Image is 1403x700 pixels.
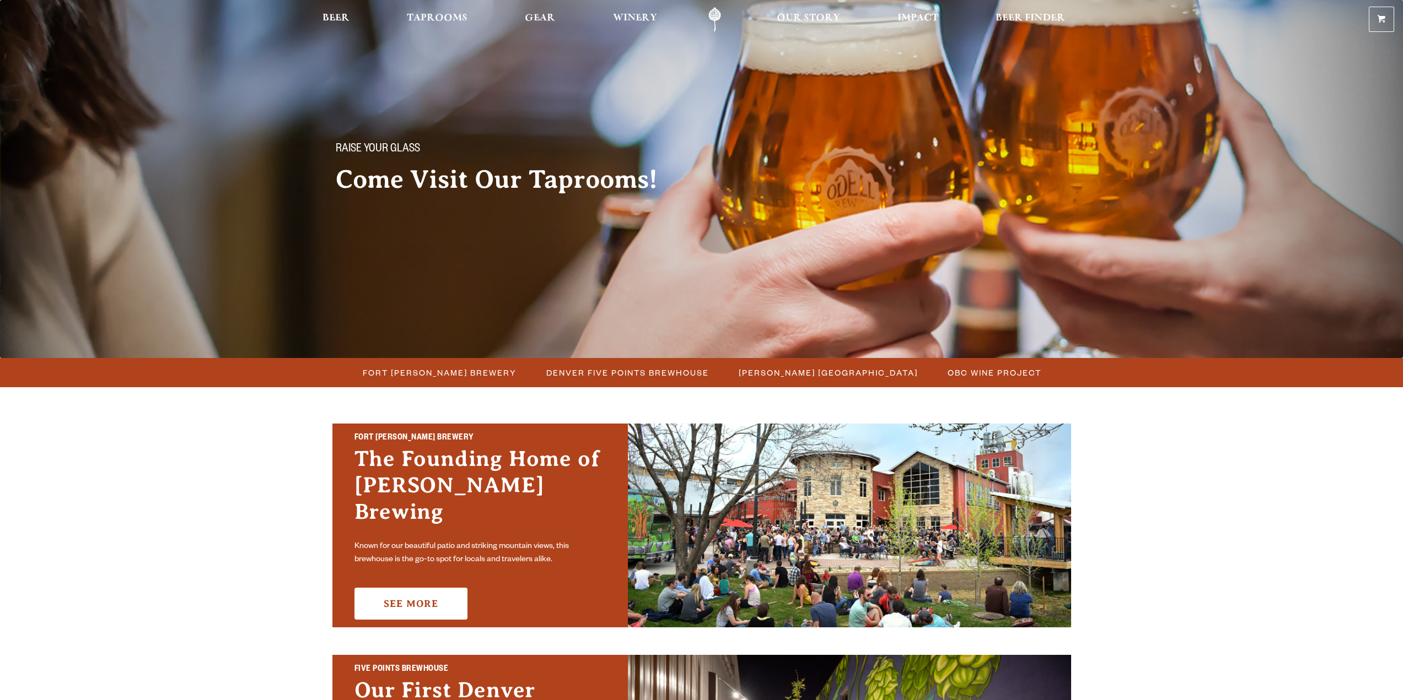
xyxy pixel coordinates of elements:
span: Beer Finder [996,14,1065,23]
span: Impact [897,14,938,23]
h2: Come Visit Our Taprooms! [336,166,680,193]
span: Winery [613,14,657,23]
a: Beer [315,7,357,32]
span: Gear [525,14,555,23]
h2: Five Points Brewhouse [354,663,606,677]
span: Taprooms [407,14,467,23]
a: Impact [890,7,945,32]
a: Our Story [770,7,847,32]
h2: Fort [PERSON_NAME] Brewery [354,431,606,446]
p: Known for our beautiful patio and striking mountain views, this brewhouse is the go-to spot for l... [354,540,606,567]
a: [PERSON_NAME] [GEOGRAPHIC_DATA] [732,365,923,381]
a: Fort [PERSON_NAME] Brewery [356,365,522,381]
span: Fort [PERSON_NAME] Brewery [363,365,517,381]
a: Beer Finder [988,7,1072,32]
a: Denver Five Points Brewhouse [540,365,714,381]
a: Gear [518,7,562,32]
span: Raise your glass [336,143,420,157]
a: See More [354,588,467,620]
span: OBC Wine Project [948,365,1041,381]
a: Taprooms [400,7,475,32]
span: Our Story [777,14,840,23]
a: Odell Home [694,7,735,32]
a: OBC Wine Project [941,365,1047,381]
h3: The Founding Home of [PERSON_NAME] Brewing [354,446,606,536]
a: Winery [606,7,664,32]
span: [PERSON_NAME] [GEOGRAPHIC_DATA] [739,365,918,381]
span: Denver Five Points Brewhouse [546,365,709,381]
img: Fort Collins Brewery & Taproom' [628,424,1071,627]
span: Beer [322,14,350,23]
